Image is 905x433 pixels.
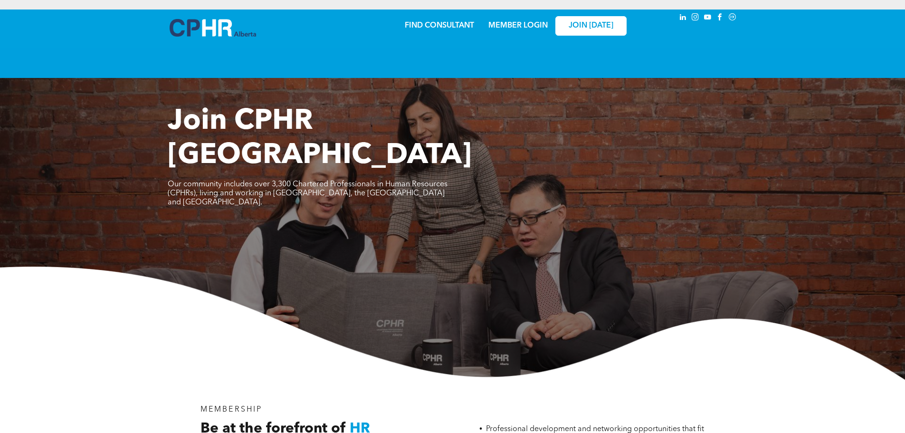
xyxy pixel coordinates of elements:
[488,22,548,29] a: MEMBER LOGIN
[168,107,472,170] span: Join CPHR [GEOGRAPHIC_DATA]
[170,19,256,37] img: A blue and white logo for cp alberta
[703,12,713,25] a: youtube
[405,22,474,29] a: FIND CONSULTANT
[690,12,701,25] a: instagram
[678,12,688,25] a: linkedin
[569,21,613,30] span: JOIN [DATE]
[200,406,263,414] span: MEMBERSHIP
[168,181,448,206] span: Our community includes over 3,300 Chartered Professionals in Human Resources (CPHRs), living and ...
[727,12,738,25] a: Social network
[555,16,627,36] a: JOIN [DATE]
[715,12,725,25] a: facebook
